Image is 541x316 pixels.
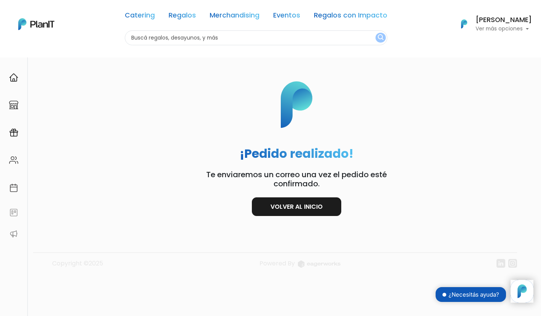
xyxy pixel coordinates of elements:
[511,280,533,303] iframe: trengo-widget-launcher
[164,170,430,188] p: Te enviaremos un correo una vez el pedido esté confirmado.
[52,259,103,274] p: Copyright ©2025
[9,128,18,137] img: campaigns-02234683943229c281be62815700db0a1741e53638e28bf9629b52c665b00959.svg
[9,100,18,110] img: marketplace-4ceaa7011d94191e9ded77b95e3339b90024bf715f7c57f8cf31f2d8c509eaba.svg
[9,229,18,238] img: partners-52edf745621dab592f3b2c58e3bca9d71375a7ef29c3b500c9f145b62cc070d4.svg
[9,73,18,82] img: home-e721727adea9d79c4d83392d1f703f7f8bce08238fde08b1acbfd93340b81755.svg
[254,81,339,128] img: p_logo-cf95315c21ec54a07da33abe4a980685f2930ff06ee032fe1bfa050a97dd1b1f.svg
[476,26,532,32] p: Ver más opciones
[378,34,383,41] img: search_button-432b6d5273f82d61273b3651a40e1bd1b912527efae98b1b7a1b2c0702e16a8d.svg
[273,12,300,21] a: Eventos
[314,12,387,21] a: Regalos con Impacto
[210,12,259,21] a: Merchandising
[476,17,532,24] h6: [PERSON_NAME]
[169,12,196,21] a: Regalos
[9,156,18,165] img: people-662611757002400ad9ed0e3c099ab2801c6687ba6c219adb57efc949bc21e19d.svg
[252,197,341,216] a: Volver al inicio
[259,259,295,268] span: translation missing: es.layouts.footer.powered_by
[451,14,532,34] button: PlanIt Logo [PERSON_NAME] Ver más opciones
[508,259,517,268] img: instagram-7ba2a2629254302ec2a9470e65da5de918c9f3c9a63008f8abed3140a32961bf.svg
[240,146,353,161] h2: ¡Pedido realizado!
[496,259,505,268] img: linkedin-cc7d2dbb1a16aff8e18f147ffe980d30ddd5d9e01409788280e63c91fc390ff4.svg
[125,12,155,21] a: Catering
[259,259,341,274] a: Powered By
[18,18,54,30] img: PlanIt Logo
[125,30,387,45] input: Buscá regalos, desayunos, y más
[298,260,341,268] img: logo_eagerworks-044938b0bf012b96b195e05891a56339191180c2d98ce7df62ca656130a436fa.svg
[9,208,18,217] img: feedback-78b5a0c8f98aac82b08bfc38622c3050aee476f2c9584af64705fc4e61158814.svg
[456,16,473,32] img: PlanIt Logo
[9,183,18,192] img: calendar-87d922413cdce8b2cf7b7f5f62616a5cf9e4887200fb71536465627b3292af00.svg
[396,280,511,310] iframe: trengo-widget-status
